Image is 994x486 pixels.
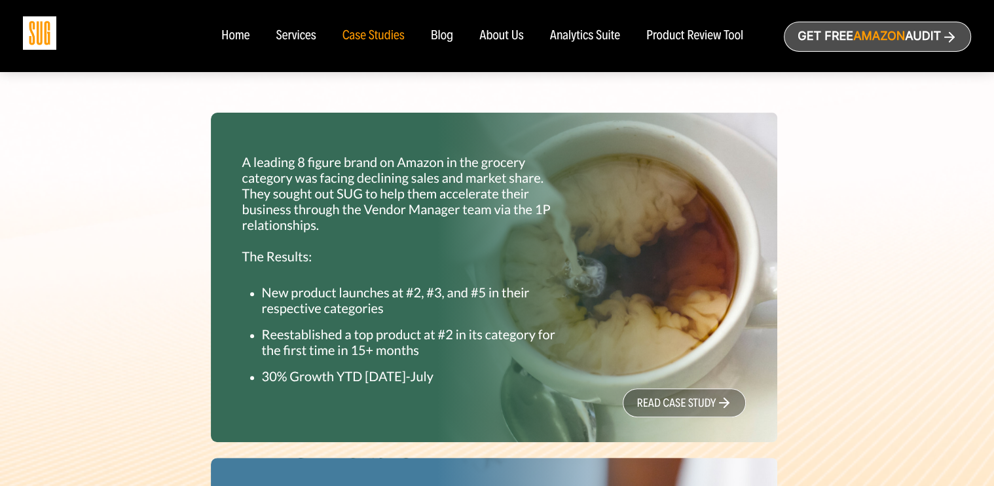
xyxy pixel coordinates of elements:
[276,29,316,43] a: Services
[646,29,743,43] a: Product Review Tool
[342,29,405,43] a: Case Studies
[479,29,524,43] a: About Us
[784,22,971,52] a: Get freeAmazonAudit
[431,29,454,43] a: Blog
[23,16,56,50] img: Sug
[550,29,620,43] a: Analytics Suite
[262,369,572,384] p: 30% Growth YTD [DATE]-July
[221,29,249,43] a: Home
[853,29,905,43] span: Amazon
[262,327,572,358] p: Reestablished a top product at #2 in its category for the first time in 15+ months
[262,285,572,316] p: New product launches at #2, #3, and #5 in their respective categories
[623,388,746,417] a: read case study
[242,155,572,265] p: A leading 8 figure brand on Amazon in the grocery category was facing declining sales and market ...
